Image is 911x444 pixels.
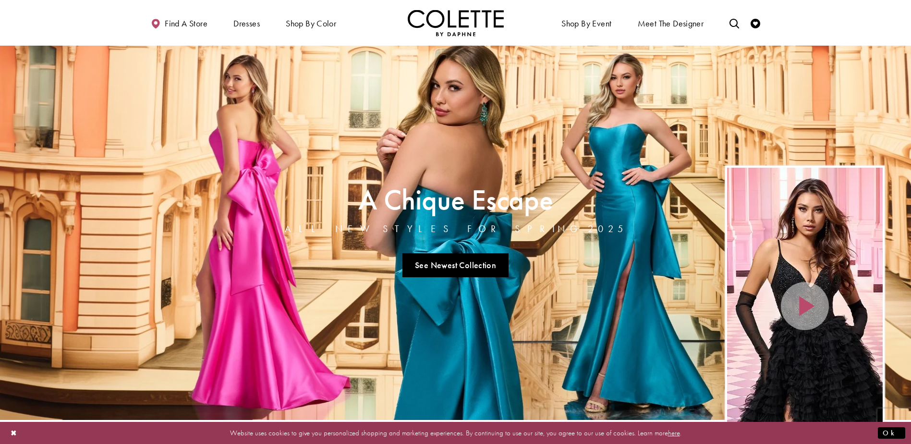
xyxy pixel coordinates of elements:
[231,10,262,36] span: Dresses
[638,19,704,28] span: Meet the designer
[282,249,630,281] ul: Slider Links
[559,10,614,36] span: Shop By Event
[6,424,22,441] button: Close Dialog
[69,426,842,439] p: Website uses cookies to give you personalized shopping and marketing experiences. By continuing t...
[727,10,741,36] a: Toggle search
[635,10,706,36] a: Meet the designer
[408,10,504,36] img: Colette by Daphne
[668,428,680,437] a: here
[408,10,504,36] a: Visit Home Page
[561,19,611,28] span: Shop By Event
[748,10,763,36] a: Check Wishlist
[878,427,905,439] button: Submit Dialog
[402,253,509,277] a: See Newest Collection A Chique Escape All New Styles For Spring 2025
[286,19,336,28] span: Shop by color
[283,10,339,36] span: Shop by color
[233,19,260,28] span: Dresses
[165,19,207,28] span: Find a store
[148,10,210,36] a: Find a store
